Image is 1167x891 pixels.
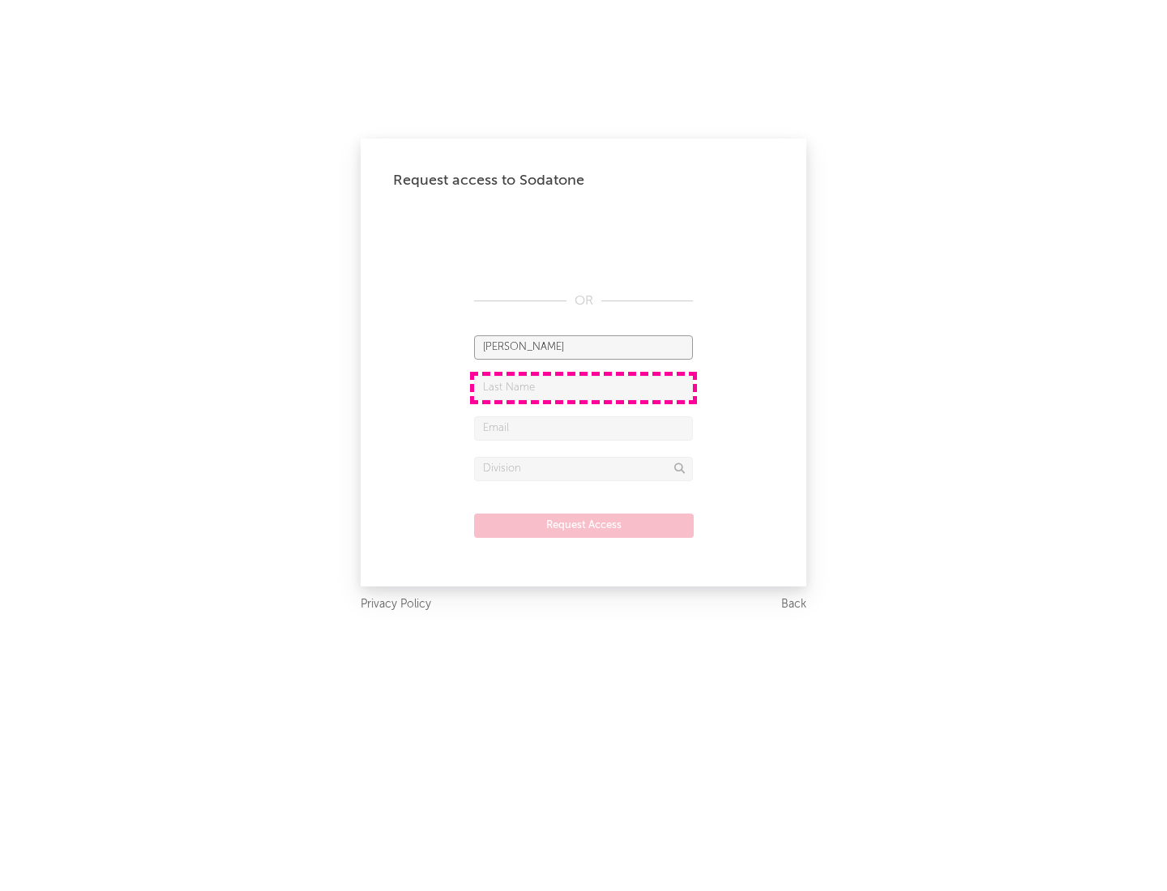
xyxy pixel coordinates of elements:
input: Email [474,416,693,441]
button: Request Access [474,514,694,538]
input: First Name [474,335,693,360]
a: Privacy Policy [361,595,431,615]
div: Request access to Sodatone [393,171,774,190]
div: OR [474,292,693,311]
a: Back [781,595,806,615]
input: Division [474,457,693,481]
input: Last Name [474,376,693,400]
